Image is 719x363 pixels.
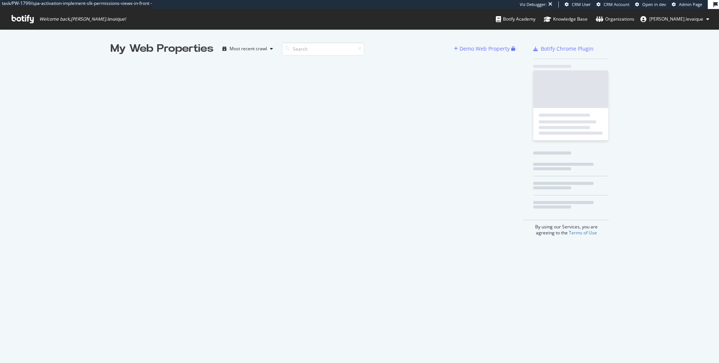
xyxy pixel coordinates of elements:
[454,45,511,52] a: Demo Web Property
[520,1,547,7] div: Viz Debugger:
[219,43,276,55] button: Most recent crawl
[282,42,364,55] input: Search
[672,1,702,7] a: Admin Page
[596,15,634,23] div: Organizations
[544,15,588,23] div: Knowledge Base
[541,45,594,52] div: Botify Chrome Plugin
[649,16,703,22] span: nicolas.levaique
[634,13,715,25] button: [PERSON_NAME].levaique
[569,229,597,236] a: Terms of Use
[459,45,510,52] div: Demo Web Property
[679,1,702,7] span: Admin Page
[565,1,591,7] a: CRM User
[230,46,267,51] div: Most recent crawl
[39,16,126,22] span: Welcome back, [PERSON_NAME].levaique !
[635,1,666,7] a: Open in dev
[604,1,629,7] span: CRM Account
[110,41,213,56] div: My Web Properties
[544,9,588,29] a: Knowledge Base
[642,1,666,7] span: Open in dev
[533,45,594,52] a: Botify Chrome Plugin
[454,43,511,55] button: Demo Web Property
[496,15,536,23] div: Botify Academy
[572,1,591,7] span: CRM User
[596,9,634,29] a: Organizations
[496,9,536,29] a: Botify Academy
[524,220,609,236] div: By using our Services, you are agreeing to the
[597,1,629,7] a: CRM Account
